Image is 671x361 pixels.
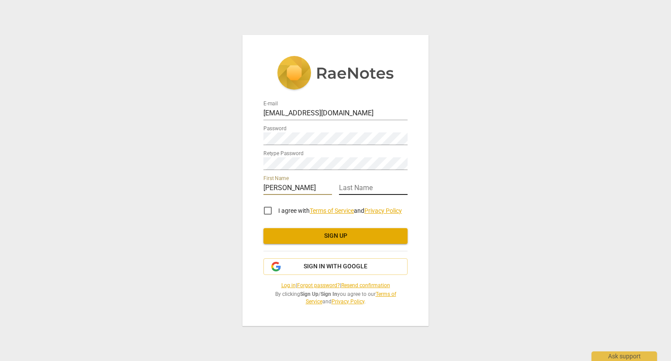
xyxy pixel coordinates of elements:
div: Ask support [591,351,657,361]
span: Sign in with Google [304,262,367,271]
button: Sign up [263,228,408,244]
b: Sign Up [300,291,318,297]
button: Sign in with Google [263,258,408,275]
a: Forgot password? [297,282,340,288]
a: Privacy Policy [364,207,402,214]
a: Resend confirmation [341,282,390,288]
span: Sign up [270,232,401,240]
label: First Name [263,176,289,181]
span: | | [263,282,408,289]
img: 5ac2273c67554f335776073100b6d88f.svg [277,56,394,92]
a: Terms of Service [310,207,354,214]
a: Terms of Service [306,291,396,305]
a: Log in [281,282,296,288]
a: Privacy Policy [332,299,364,305]
span: I agree with and [278,207,402,214]
label: Retype Password [263,151,304,156]
span: By clicking / you agree to our and . [263,291,408,305]
b: Sign In [321,291,337,297]
label: Password [263,126,287,132]
label: E-mail [263,101,278,107]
